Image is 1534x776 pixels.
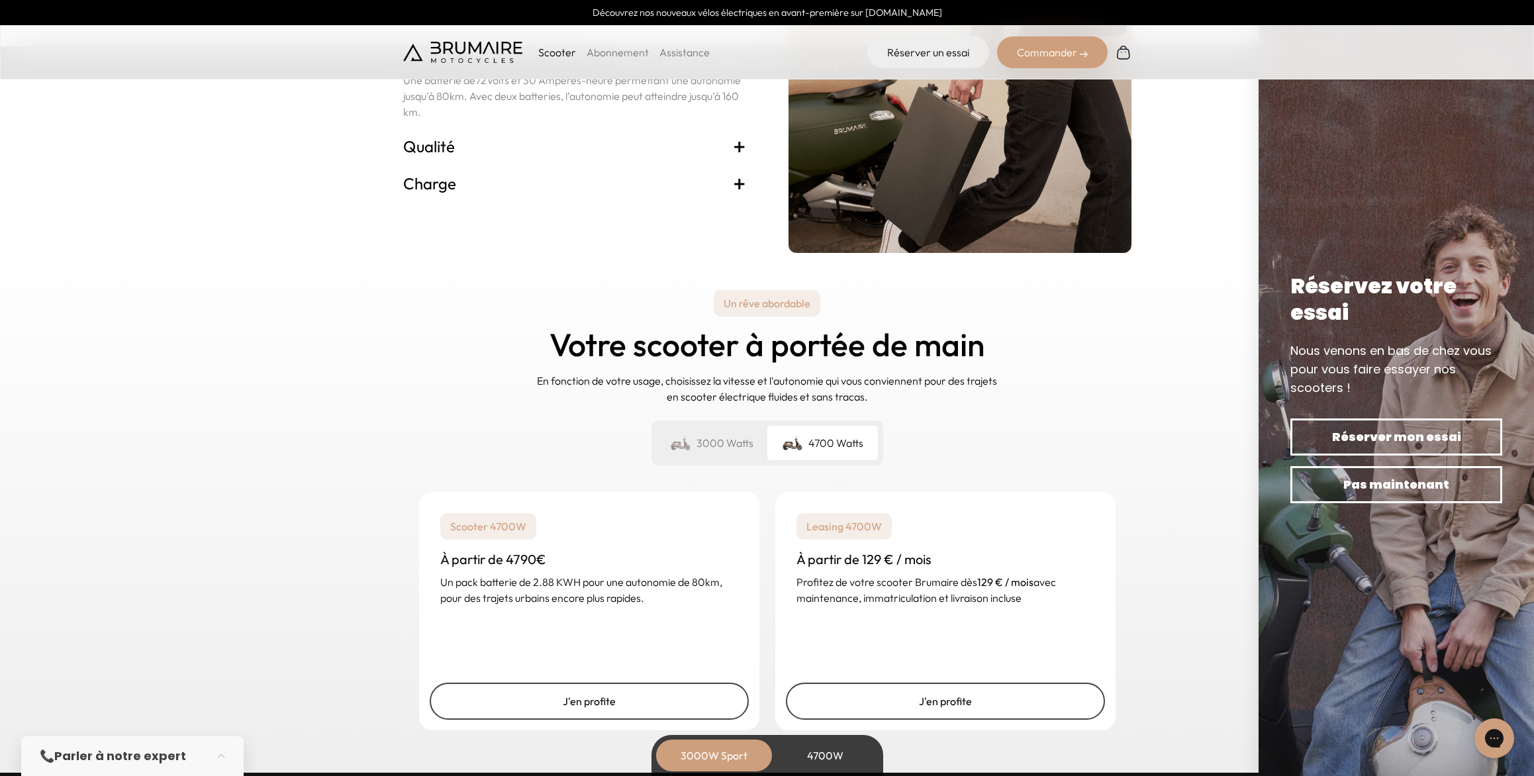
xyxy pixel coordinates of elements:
h3: À partir de 129 € / mois [796,550,1094,569]
iframe: Gorgias live chat messenger [1468,714,1521,763]
div: 3000W Sport [661,740,767,771]
div: 3000 Watts [657,426,767,460]
p: Leasing 4700W [796,513,892,540]
a: Abonnement [587,46,649,59]
a: Réserver un essai [867,36,989,68]
span: 72 [475,73,487,87]
a: Assistance [659,46,710,59]
strong: 129 € / mois [977,575,1033,589]
p: En fonction de votre usage, choisissez la vitesse et l'autonomie qui vous conviennent pour des tr... [536,373,999,405]
a: J'en profite [430,683,749,720]
h3: Charge [403,173,746,194]
div: 4700 Watts [767,426,878,460]
p: Un pack batterie de 2.88 KWH pour une autonomie de 80km, pour des trajets urbains encore plus rap... [440,574,738,606]
p: Un rêve abordable [714,290,820,316]
p: Une batterie de Volts et 30 Ampères-heure permettant une autonomie jusqu'à 80km. Avec deux batter... [403,72,746,120]
div: Commander [997,36,1108,68]
img: Panier [1116,44,1131,60]
img: Brumaire Motocycles [403,42,522,63]
h3: Qualité [403,136,746,157]
span: + [733,173,746,194]
p: Scooter 4700W [440,513,536,540]
img: right-arrow-2.png [1080,50,1088,58]
h3: À partir de 4790€ [440,550,738,569]
p: Scooter [538,44,576,60]
a: J'en profite [786,683,1105,720]
span: + [733,136,746,157]
h2: Votre scooter à portée de main [550,327,984,362]
p: Profitez de votre scooter Brumaire dès avec maintenance, immatriculation et livraison incluse [796,574,1094,606]
div: 4700W [773,740,879,771]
